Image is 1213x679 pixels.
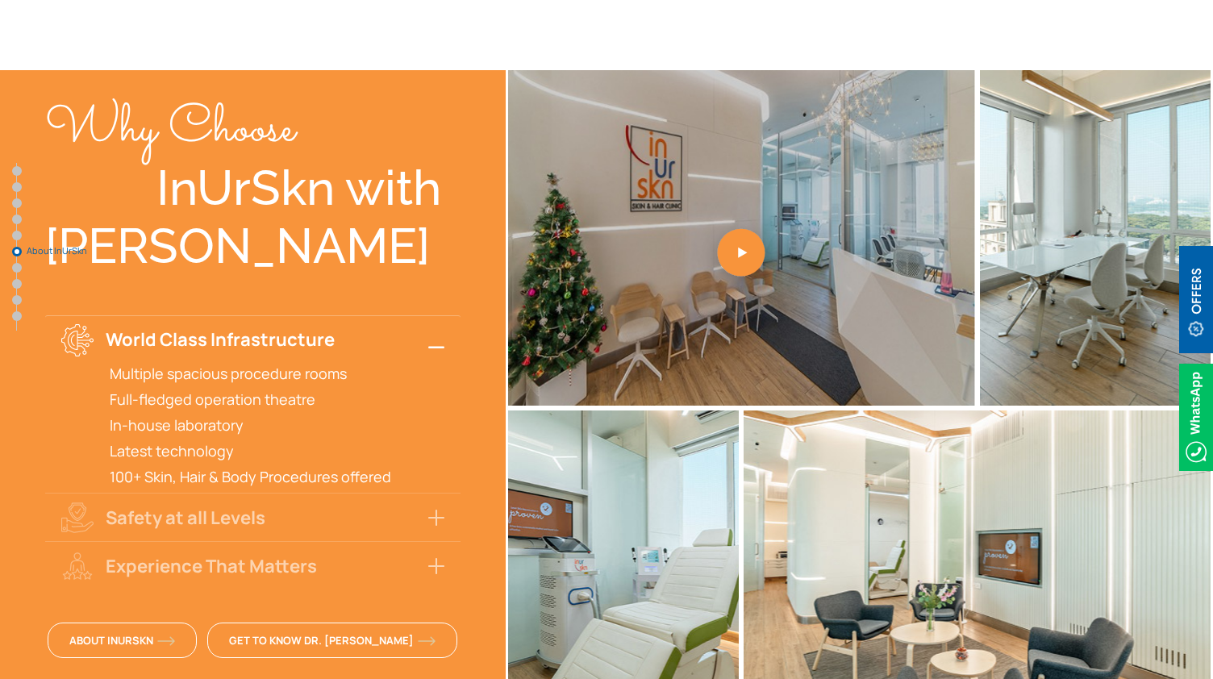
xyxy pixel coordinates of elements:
[45,493,461,541] button: Safety at all Levels
[110,364,444,383] p: Multiple spacious procedure rooms
[1179,407,1213,425] a: Whatsappicon
[229,633,436,648] span: Get To Know Dr. [PERSON_NAME]
[207,623,457,658] a: Get To Know Dr. [PERSON_NAME]orange-arrow
[110,415,444,435] p: In-house laboratory
[45,91,295,169] span: Why Choose
[48,623,197,658] a: About InUrSknorange-arrow
[45,315,461,364] button: World Class Infrastructure
[69,633,175,648] span: About InUrSkn
[61,550,94,582] img: why-choose-icon3
[1179,246,1213,353] img: offerBt
[45,217,461,275] div: [PERSON_NAME]
[61,502,94,534] img: why-choose-icon2
[418,636,436,646] img: orange-arrow
[157,636,175,646] img: orange-arrow
[110,389,444,409] p: Full-fledged operation theatre
[45,159,461,217] div: InUrSkn with
[110,441,444,460] p: Latest technology
[45,541,461,589] button: Experience That Matters
[27,246,107,256] span: About InUrSkn
[1179,364,1213,471] img: Whatsappicon
[110,467,444,486] p: 100+ Skin, Hair & Body Procedures offered
[12,247,22,256] a: About InUrSkn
